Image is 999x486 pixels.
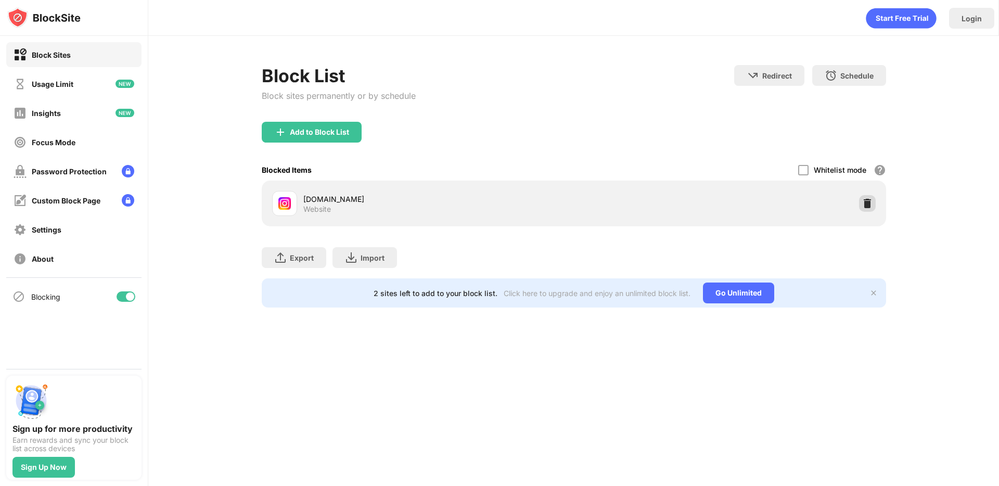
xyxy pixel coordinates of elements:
[12,290,25,303] img: blocking-icon.svg
[32,80,73,88] div: Usage Limit
[290,128,349,136] div: Add to Block List
[303,194,574,204] div: [DOMAIN_NAME]
[122,194,134,207] img: lock-menu.svg
[278,197,291,210] img: favicons
[12,436,135,453] div: Earn rewards and sync your block list across devices
[32,50,71,59] div: Block Sites
[14,136,27,149] img: focus-off.svg
[12,424,135,434] div: Sign up for more productivity
[116,80,134,88] img: new-icon.svg
[14,48,27,61] img: block-on.svg
[303,204,331,214] div: Website
[762,71,792,80] div: Redirect
[12,382,50,419] img: push-signup.svg
[374,289,497,298] div: 2 sites left to add to your block list.
[122,165,134,177] img: lock-menu.svg
[14,78,27,91] img: time-usage-off.svg
[14,165,27,178] img: password-protection-off.svg
[703,283,774,303] div: Go Unlimited
[116,109,134,117] img: new-icon.svg
[361,253,385,262] div: Import
[262,65,416,86] div: Block List
[32,254,54,263] div: About
[32,196,100,205] div: Custom Block Page
[14,252,27,265] img: about-off.svg
[866,8,937,29] div: animation
[32,109,61,118] div: Insights
[814,165,866,174] div: Whitelist mode
[962,14,982,23] div: Login
[262,91,416,101] div: Block sites permanently or by schedule
[14,107,27,120] img: insights-off.svg
[869,289,878,297] img: x-button.svg
[504,289,690,298] div: Click here to upgrade and enjoy an unlimited block list.
[31,292,60,301] div: Blocking
[14,194,27,207] img: customize-block-page-off.svg
[32,167,107,176] div: Password Protection
[21,463,67,471] div: Sign Up Now
[262,165,312,174] div: Blocked Items
[32,225,61,234] div: Settings
[290,253,314,262] div: Export
[32,138,75,147] div: Focus Mode
[7,7,81,28] img: logo-blocksite.svg
[840,71,874,80] div: Schedule
[14,223,27,236] img: settings-off.svg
